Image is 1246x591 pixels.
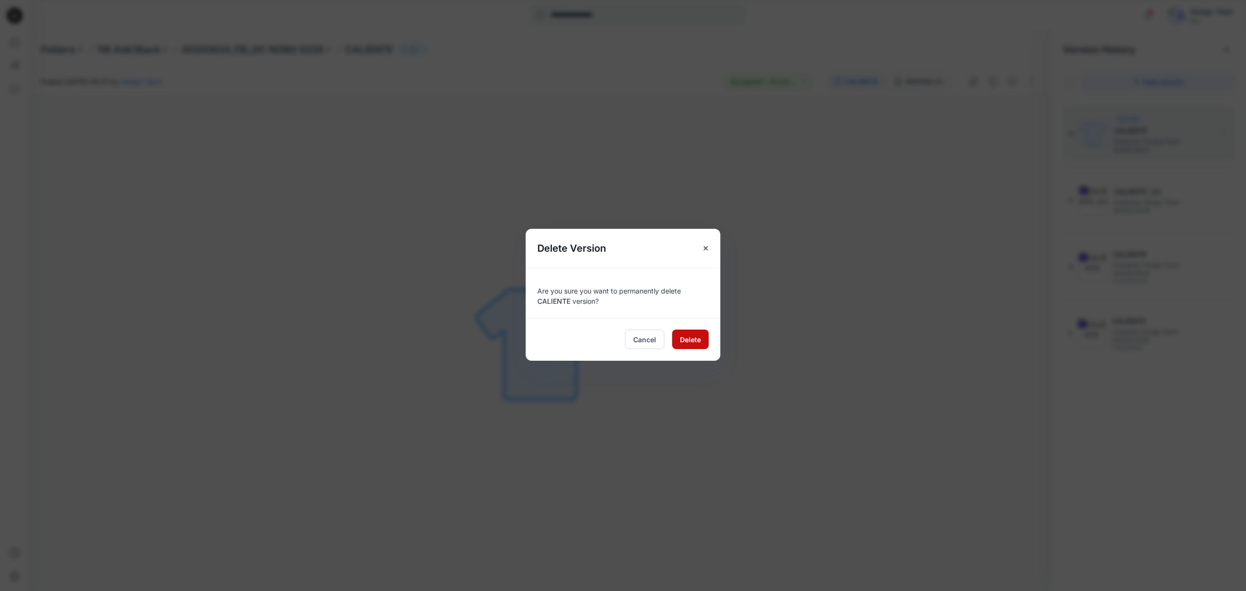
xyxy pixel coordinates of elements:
button: Close [697,240,715,257]
span: CALIENTE [537,297,570,305]
span: Cancel [633,334,656,345]
div: Are you sure you want to permanently delete version? [537,280,709,306]
span: Delete [680,334,701,345]
button: Delete [672,330,709,349]
button: Cancel [625,330,664,349]
h5: Delete Version [526,229,618,268]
